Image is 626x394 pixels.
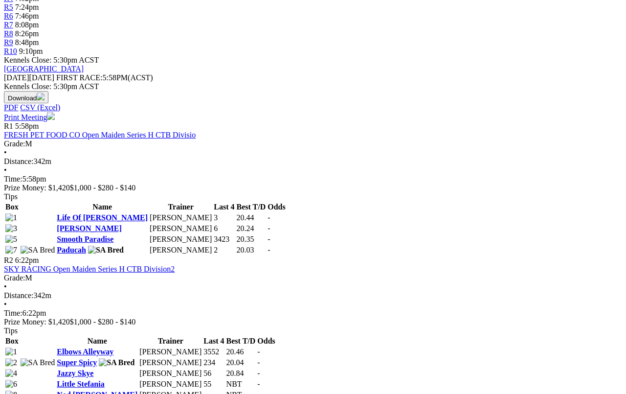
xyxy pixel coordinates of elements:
[213,202,235,212] th: Last 4
[5,358,17,367] img: 2
[4,274,25,282] span: Grade:
[4,103,18,112] a: PDF
[57,369,93,377] a: Jazzy Skye
[5,369,17,378] img: 4
[203,379,224,389] td: 55
[5,213,17,222] img: 1
[4,47,17,55] span: R10
[4,166,7,174] span: •
[236,202,266,212] th: Best T/D
[15,21,39,29] span: 8:08pm
[37,93,45,100] img: download.svg
[257,336,275,346] th: Odds
[4,3,13,11] a: R5
[4,291,33,300] span: Distance:
[20,103,60,112] a: CSV (Excel)
[15,256,39,264] span: 6:22pm
[236,234,266,244] td: 20.35
[5,203,19,211] span: Box
[15,3,39,11] span: 7:24pm
[139,358,202,368] td: [PERSON_NAME]
[4,274,622,282] div: M
[4,184,622,192] div: Prize Money: $1,420
[4,29,13,38] span: R8
[213,245,235,255] td: 2
[5,380,17,389] img: 6
[4,12,13,20] a: R6
[5,337,19,345] span: Box
[268,224,270,232] span: -
[4,175,622,184] div: 5:58pm
[4,148,7,157] span: •
[149,224,212,233] td: [PERSON_NAME]
[4,300,7,308] span: •
[203,358,224,368] td: 234
[4,157,622,166] div: 342m
[4,21,13,29] a: R7
[57,380,104,388] a: Little Stefania
[4,131,196,139] a: FRESH PET FOOD CO Open Maiden Series H CTB Divisio
[139,379,202,389] td: [PERSON_NAME]
[15,38,39,46] span: 8:48pm
[236,213,266,223] td: 20.44
[226,358,256,368] td: 20.04
[257,380,260,388] span: -
[4,309,622,318] div: 6:22pm
[139,347,202,357] td: [PERSON_NAME]
[4,91,48,103] button: Download
[149,245,212,255] td: [PERSON_NAME]
[4,282,7,291] span: •
[57,348,113,356] a: Elbows Alleyway
[57,246,86,254] a: Paducah
[56,202,148,212] th: Name
[226,369,256,378] td: 20.84
[4,65,84,73] a: [GEOGRAPHIC_DATA]
[4,113,55,121] a: Print Meeting
[268,235,270,243] span: -
[4,291,622,300] div: 342m
[56,336,138,346] th: Name
[15,122,39,130] span: 5:58pm
[139,369,202,378] td: [PERSON_NAME]
[213,213,235,223] td: 3
[203,336,224,346] th: Last 4
[4,326,18,335] span: Tips
[149,202,212,212] th: Trainer
[15,29,39,38] span: 8:26pm
[4,175,22,183] span: Time:
[4,82,622,91] div: Kennels Close: 5:30pm ACST
[257,358,260,367] span: -
[88,246,124,255] img: SA Bred
[149,213,212,223] td: [PERSON_NAME]
[268,213,270,222] span: -
[203,347,224,357] td: 3552
[4,73,29,82] span: [DATE]
[4,139,622,148] div: M
[4,122,13,130] span: R1
[4,157,33,165] span: Distance:
[203,369,224,378] td: 56
[4,265,175,273] a: SKY RACING Open Maiden Series H CTB Division2
[70,184,136,192] span: $1,000 - $280 - $140
[21,358,55,367] img: SA Bred
[57,358,97,367] a: Super Spicy
[5,246,17,255] img: 7
[57,235,113,243] a: Smooth Paradise
[5,235,17,244] img: 5
[57,224,121,232] a: [PERSON_NAME]
[4,103,622,112] div: Download
[213,224,235,233] td: 6
[70,318,136,326] span: $1,000 - $280 - $140
[19,47,43,55] span: 9:10pm
[139,336,202,346] th: Trainer
[257,369,260,377] span: -
[226,379,256,389] td: NBT
[267,202,286,212] th: Odds
[56,73,153,82] span: 5:58PM(ACST)
[4,192,18,201] span: Tips
[57,213,148,222] a: Life Of [PERSON_NAME]
[4,139,25,148] span: Grade:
